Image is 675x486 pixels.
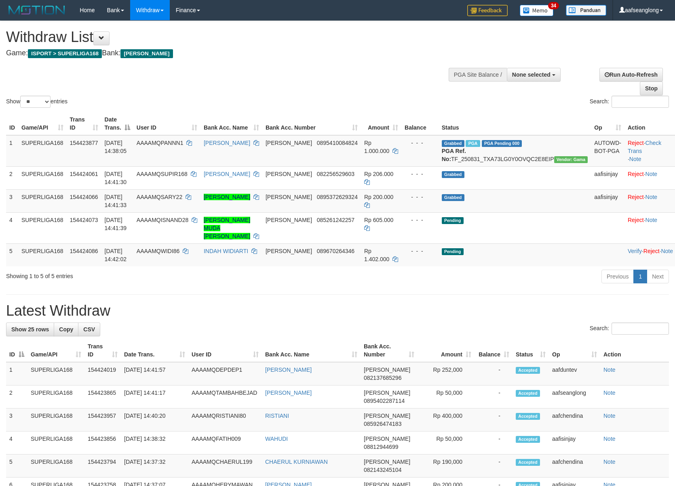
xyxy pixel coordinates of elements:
a: RISTIANI [265,413,289,419]
h4: Game: Bank: [6,49,442,57]
td: aafisinjay [591,189,624,212]
span: Copy 0895402287114 to clipboard [364,398,405,404]
span: [DATE] 14:38:05 [105,140,127,154]
td: Rp 50,000 [418,432,475,455]
span: Copy 0895372629324 to clipboard [317,194,358,200]
td: aafisinjay [549,432,600,455]
td: 154423957 [84,408,121,432]
label: Search: [590,323,669,335]
td: 1 [6,135,18,167]
span: Accepted [516,413,540,420]
th: Bank Acc. Number: activate to sort column ascending [361,339,418,362]
td: TF_250831_TXA73LG0Y0OVQC2E8EIP [439,135,591,167]
td: - [475,408,513,432]
a: WAHUDI [265,436,288,442]
a: Note [645,194,658,200]
td: 3 [6,189,18,212]
a: Check Trans [628,140,661,154]
label: Search: [590,96,669,108]
th: Op: activate to sort column ascending [549,339,600,362]
td: [DATE] 14:38:32 [121,432,188,455]
td: 4 [6,432,27,455]
span: [DATE] 14:42:02 [105,248,127,262]
th: User ID: activate to sort column ascending [188,339,262,362]
span: 154424086 [70,248,98,254]
td: Rp 252,000 [418,362,475,385]
td: AAAAMQFATIH009 [188,432,262,455]
a: Reject [628,140,644,146]
span: [PERSON_NAME] [266,248,312,254]
td: [DATE] 14:41:57 [121,362,188,385]
span: [DATE] 14:41:30 [105,171,127,185]
span: Grabbed [442,171,464,178]
td: 1 [6,362,27,385]
img: Button%20Memo.svg [520,5,554,16]
span: 154424061 [70,171,98,177]
div: - - - [405,247,435,255]
td: SUPERLIGA168 [27,385,84,408]
span: CSV [83,326,95,333]
a: Note [629,156,641,162]
td: SUPERLIGA168 [18,166,67,189]
span: [PERSON_NAME] [364,436,410,442]
span: [PERSON_NAME] [120,49,173,58]
a: INDAH WIDIARTI [204,248,248,254]
div: - - - [405,170,435,178]
td: SUPERLIGA168 [27,432,84,455]
td: AAAAMQRISTIANI80 [188,408,262,432]
span: 34 [548,2,559,9]
td: aafseanglong [549,385,600,408]
a: Reject [628,171,644,177]
td: SUPERLIGA168 [18,212,67,243]
td: [DATE] 14:41:17 [121,385,188,408]
td: Rp 190,000 [418,455,475,478]
span: 154423877 [70,140,98,146]
td: AUTOWD-BOT-PGA [591,135,624,167]
a: [PERSON_NAME] [204,171,250,177]
div: - - - [405,139,435,147]
td: 3 [6,408,27,432]
div: - - - [405,216,435,224]
span: Rp 1.402.000 [364,248,389,262]
td: 5 [6,243,18,266]
th: Action [600,339,669,362]
th: Date Trans.: activate to sort column ascending [121,339,188,362]
span: Copy 085261242257 to clipboard [317,217,354,223]
span: [PERSON_NAME] [266,217,312,223]
td: 154423865 [84,385,121,408]
span: Accepted [516,390,540,397]
th: Trans ID: activate to sort column ascending [84,339,121,362]
td: [DATE] 14:40:20 [121,408,188,432]
span: Copy 08812944699 to clipboard [364,444,399,450]
a: Show 25 rows [6,323,54,336]
th: ID: activate to sort column descending [6,339,27,362]
span: [DATE] 14:41:33 [105,194,127,208]
span: Rp 1.000.000 [364,140,389,154]
td: SUPERLIGA168 [18,135,67,167]
a: Note [603,459,616,465]
td: aafisinjay [591,166,624,189]
div: Showing 1 to 5 of 5 entries [6,269,275,280]
td: 154424019 [84,362,121,385]
div: PGA Site Balance / [449,68,507,82]
td: 4 [6,212,18,243]
th: User ID: activate to sort column ascending [133,112,200,135]
button: None selected [507,68,561,82]
label: Show entries [6,96,67,108]
a: Note [603,436,616,442]
span: Accepted [516,367,540,374]
span: Rp 200.000 [364,194,393,200]
b: PGA Ref. No: [442,148,466,162]
img: MOTION_logo.png [6,4,67,16]
th: Trans ID: activate to sort column ascending [67,112,101,135]
a: CHAERUL KURNIAWAN [265,459,328,465]
td: 154423856 [84,432,121,455]
span: Rp 206.000 [364,171,393,177]
span: 154424073 [70,217,98,223]
td: SUPERLIGA168 [27,408,84,432]
th: Amount: activate to sort column ascending [418,339,475,362]
span: None selected [512,71,551,78]
a: Note [603,390,616,396]
a: Note [661,248,673,254]
span: Copy 082137685296 to clipboard [364,375,401,381]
